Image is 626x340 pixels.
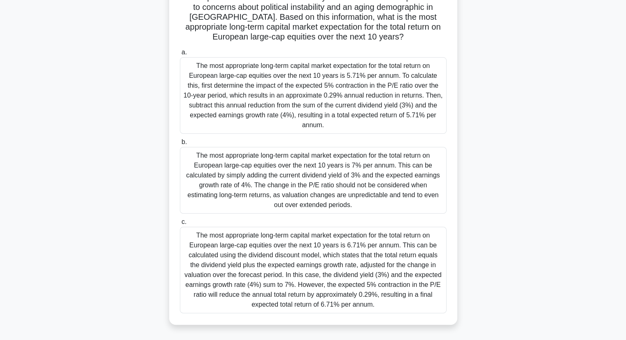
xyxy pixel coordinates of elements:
[182,49,187,56] span: a.
[182,218,186,225] span: c.
[180,147,447,214] div: The most appropriate long-term capital market expectation for the total return on European large-...
[182,138,187,145] span: b.
[180,227,447,313] div: The most appropriate long-term capital market expectation for the total return on European large-...
[180,57,447,134] div: The most appropriate long-term capital market expectation for the total return on European large-...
